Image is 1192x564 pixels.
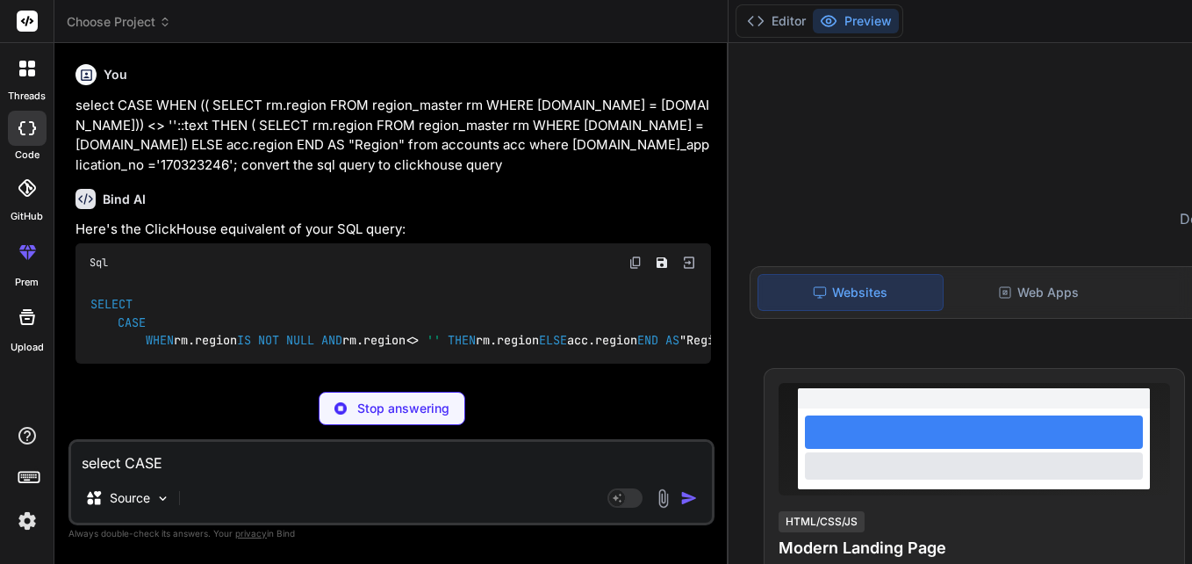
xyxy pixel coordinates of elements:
[427,332,441,348] span: ''
[90,297,133,313] span: SELECT
[650,250,674,275] button: Save file
[406,332,420,348] span: <>
[779,511,865,532] div: HTML/CSS/JS
[665,332,679,348] span: AS
[235,528,267,539] span: privacy
[628,256,643,270] img: copy
[15,148,39,163] label: code
[680,489,698,507] img: icon
[11,340,44,355] label: Upload
[758,274,944,311] div: Websites
[75,96,711,175] p: select CASE WHEN (( SELECT rm.region FROM region_master rm WHERE [DOMAIN_NAME] = [DOMAIN_NAME])) ...
[68,525,714,542] p: Always double-check its answers. Your in Bind
[12,506,42,536] img: settings
[90,256,108,270] span: Sql
[237,332,251,348] span: IS
[779,536,1170,560] h4: Modern Landing Page
[146,332,174,348] span: WHEN
[357,400,449,417] p: Stop answering
[681,255,697,271] img: Open in Browser
[15,275,39,290] label: prem
[258,332,314,348] span: NOT NULL
[110,489,150,507] p: Source
[75,220,711,240] p: Here's the ClickHouse equivalent of your SQL query:
[8,89,46,104] label: threads
[67,13,171,31] span: Choose Project
[740,9,813,33] button: Editor
[155,491,170,506] img: Pick Models
[104,66,127,83] h6: You
[321,332,342,348] span: AND
[813,9,899,33] button: Preview
[637,332,658,348] span: END
[118,315,146,330] span: CASE
[11,209,43,224] label: GitHub
[539,332,567,348] span: ELSE
[947,274,1131,311] div: Web Apps
[448,332,476,348] span: THEN
[103,191,146,208] h6: Bind AI
[653,488,673,509] img: attachment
